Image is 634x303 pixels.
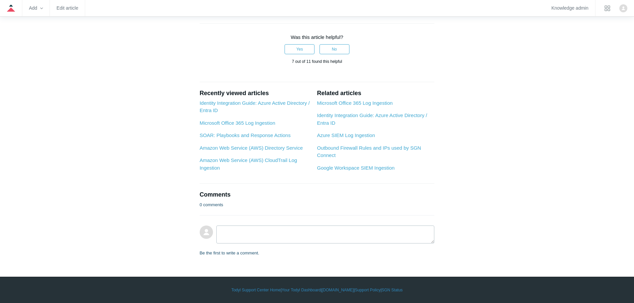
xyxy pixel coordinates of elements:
[619,4,627,12] zd-hc-trigger: Click your profile icon to open the profile menu
[317,145,421,158] a: Outbound Firewall Rules and IPs used by SGN Connect
[322,287,354,293] a: [DOMAIN_NAME]
[200,132,291,138] a: SOAR: Playbooks and Response Actions
[200,202,223,208] p: 0 comments
[317,132,375,138] a: Azure SIEM Log Ingestion
[200,250,259,256] p: Be the first to write a comment.
[200,89,311,98] h2: Recently viewed articles
[317,89,434,98] h2: Related articles
[317,112,427,126] a: Identity Integration Guide: Azure Active Directory / Entra ID
[200,100,310,113] a: Identity Integration Guide: Azure Active Directory / Entra ID
[200,145,303,151] a: Amazon Web Service (AWS) Directory Service
[382,287,403,293] a: SGN Status
[216,226,435,243] textarea: Add your comment
[200,157,297,171] a: Amazon Web Service (AWS) CloudTrail Log Ingestion
[292,59,342,64] span: 7 out of 11 found this helpful
[282,287,320,293] a: Your Todyl Dashboard
[57,6,78,10] a: Edit article
[355,287,380,293] a: Support Policy
[319,44,349,54] button: This article was not helpful
[29,6,43,10] zd-hc-trigger: Add
[317,100,392,106] a: Microsoft Office 365 Log Ingestion
[291,34,343,40] span: Was this article helpful?
[317,165,394,171] a: Google Workspace SIEM Ingestion
[124,287,510,293] div: | | | |
[200,120,275,126] a: Microsoft Office 365 Log Ingestion
[231,287,281,293] a: Todyl Support Center Home
[619,4,627,12] img: user avatar
[551,6,588,10] a: Knowledge admin
[200,190,435,199] h2: Comments
[285,44,315,54] button: This article was helpful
